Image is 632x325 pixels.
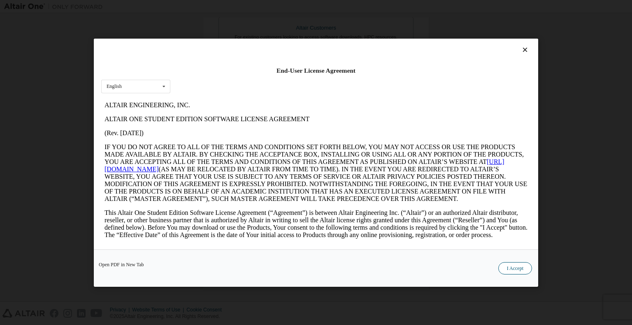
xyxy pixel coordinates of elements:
p: ALTAIR ONE STUDENT EDITION SOFTWARE LICENSE AGREEMENT [3,17,426,25]
div: End-User License Agreement [101,67,531,75]
button: I Accept [498,262,532,274]
a: Open PDF in New Tab [99,262,144,267]
p: This Altair One Student Edition Software License Agreement (“Agreement”) is between Altair Engine... [3,111,426,141]
div: English [107,84,122,89]
p: (Rev. [DATE]) [3,31,426,39]
a: [URL][DOMAIN_NAME] [3,60,403,74]
p: IF YOU DO NOT AGREE TO ALL OF THE TERMS AND CONDITIONS SET FORTH BELOW, YOU MAY NOT ACCESS OR USE... [3,45,426,104]
p: ALTAIR ENGINEERING, INC. [3,3,426,11]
